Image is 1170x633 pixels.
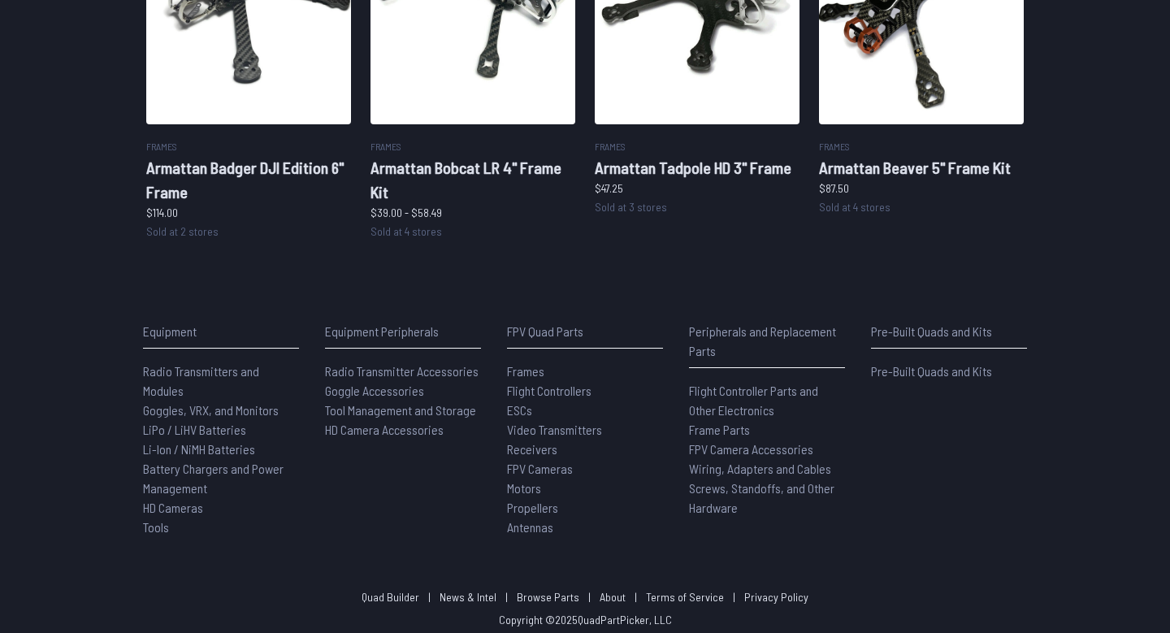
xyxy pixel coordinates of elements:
span: Flight Controller Parts and Other Electronics [689,383,818,418]
a: Wiring, Adapters and Cables [689,459,845,479]
a: About [600,590,626,604]
a: Antennas [507,518,663,537]
p: $47.25 [595,180,799,197]
span: Video Transmitters [507,422,602,437]
a: Screws, Standoffs, and Other Hardware [689,479,845,518]
h2: Armattan Beaver 5" Frame Kit [819,155,1024,180]
span: FPV Cameras [507,461,573,476]
span: Tools [143,519,169,535]
span: Sold at 4 stores [370,224,442,238]
p: FPV Quad Parts [507,322,663,341]
span: Sold at 2 stores [146,224,219,238]
span: HD Camera Accessories [325,422,444,437]
span: Frames [370,141,401,152]
span: Sold at 4 stores [819,200,890,214]
a: Video Transmitters [507,420,663,440]
a: FPV Camera Accessories [689,440,845,459]
a: Radio Transmitter Accessories [325,362,481,381]
span: Frames [819,141,850,152]
a: Quad Builder [362,590,419,604]
span: Frame Parts [689,422,750,437]
a: Flight Controller Parts and Other Electronics [689,381,845,420]
span: Frames [146,141,177,152]
p: | | | | | [355,589,815,605]
a: FPV Cameras [507,459,663,479]
p: Copyright © 2025 QuadPartPicker, LLC [499,612,672,628]
a: Li-Ion / NiMH Batteries [143,440,299,459]
span: Radio Transmitters and Modules [143,363,259,398]
a: Battery Chargers and Power Management [143,459,299,498]
a: Privacy Policy [744,590,808,604]
span: Battery Chargers and Power Management [143,461,284,496]
p: Pre-Built Quads and Kits [871,322,1027,341]
a: Frames [507,362,663,381]
h2: Armattan Badger DJI Edition 6" Frame [146,155,351,204]
span: Flight Controllers [507,383,591,398]
a: Goggles, VRX, and Monitors [143,401,299,420]
span: Wiring, Adapters and Cables [689,461,831,476]
span: Frames [507,363,544,379]
p: Peripherals and Replacement Parts [689,322,845,361]
p: $39.00 - $58.49 [370,204,575,221]
a: Motors [507,479,663,498]
a: News & Intel [440,590,496,604]
a: HD Cameras [143,498,299,518]
h2: Armattan Tadpole HD 3" Frame [595,155,799,180]
a: ESCs [507,401,663,420]
span: Frames [595,141,626,152]
span: Pre-Built Quads and Kits [871,363,992,379]
a: Flight Controllers [507,381,663,401]
a: Receivers [507,440,663,459]
span: Goggle Accessories [325,383,424,398]
span: Tool Management and Storage [325,402,476,418]
span: Motors [507,480,541,496]
span: Sold at 3 stores [595,200,667,214]
a: Browse Parts [517,590,579,604]
span: LiPo / LiHV Batteries [143,422,246,437]
p: Equipment Peripherals [325,322,481,341]
a: Pre-Built Quads and Kits [871,362,1027,381]
a: Frame Parts [689,420,845,440]
a: HD Camera Accessories [325,420,481,440]
span: FPV Camera Accessories [689,441,813,457]
a: Radio Transmitters and Modules [143,362,299,401]
p: $87.50 [819,180,1024,197]
a: LiPo / LiHV Batteries [143,420,299,440]
span: HD Cameras [143,500,203,515]
a: Tool Management and Storage [325,401,481,420]
span: Radio Transmitter Accessories [325,363,479,379]
a: Terms of Service [646,590,724,604]
span: ESCs [507,402,532,418]
h2: Armattan Bobcat LR 4" Frame Kit [370,155,575,204]
p: Equipment [143,322,299,341]
a: Tools [143,518,299,537]
span: Goggles, VRX, and Monitors [143,402,279,418]
span: Li-Ion / NiMH Batteries [143,441,255,457]
p: $114.00 [146,204,351,221]
span: Screws, Standoffs, and Other Hardware [689,480,834,515]
span: Propellers [507,500,558,515]
a: Propellers [507,498,663,518]
span: Antennas [507,519,553,535]
a: Goggle Accessories [325,381,481,401]
span: Receivers [507,441,557,457]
